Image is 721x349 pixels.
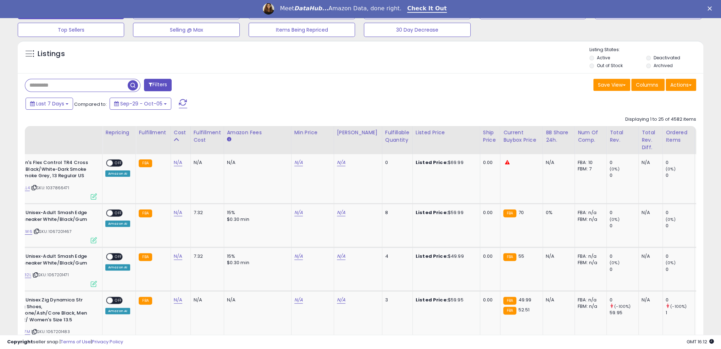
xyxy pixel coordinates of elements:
span: OFF [113,298,124,304]
div: 0.00 [483,297,495,303]
b: Reebok Unisex Zig Dynamica Str Running Shoes, Moonstone/Ash/Core Black, Men Size's 12/ Women's Si... [6,297,93,325]
span: | SKU: 1067201467 [33,229,72,234]
button: Filters [144,79,172,91]
div: 0 [610,223,638,229]
span: Last 7 Days [36,100,64,107]
div: FBM: n/a [578,303,601,310]
button: Top Sellers [18,23,124,37]
a: N/A [174,159,182,166]
b: Listed Price: [416,209,448,216]
span: 2025-10-13 16:12 GMT [687,338,714,345]
small: FBA [139,253,152,261]
div: 0 [666,297,694,303]
div: 3 [385,297,407,303]
div: $49.99 [416,253,475,260]
button: Items Being Repriced [249,23,355,37]
div: Total Rev. Diff. [642,129,660,151]
span: Sep-29 - Oct-05 [120,100,162,107]
div: 59.95 [610,310,638,316]
div: 0 [610,266,638,273]
div: Fulfillment Cost [194,129,221,144]
div: N/A [227,159,286,166]
div: FBA: 10 [578,159,601,166]
div: N/A [642,297,657,303]
div: 0.00 [483,209,495,216]
small: FBA [139,159,152,167]
div: 0 [610,209,638,216]
div: 0 [666,209,694,216]
span: Compared to: [74,101,107,108]
div: 0 [666,253,694,260]
small: (0%) [610,260,620,266]
div: $0.30 min [227,216,286,223]
div: Amazon AI [105,308,130,314]
div: Num of Comp. [578,129,604,144]
a: Terms of Use [61,338,91,345]
div: Amazon Fees [227,129,288,136]
div: Amazon AI [105,220,130,227]
div: 0.00 [483,159,495,166]
span: 70 [518,209,523,216]
div: FBA: n/a [578,253,601,260]
a: N/A [174,209,182,216]
div: N/A [194,297,218,303]
div: N/A [546,253,569,260]
div: 0 [610,297,638,303]
label: Out of Stock [597,62,623,69]
div: Displaying 1 to 25 of 4582 items [625,116,696,123]
small: FBA [139,209,152,217]
div: 1 [666,310,694,316]
div: 7.32 [194,253,218,260]
div: 15% [227,253,286,260]
div: $0.30 min [227,260,286,266]
small: (-100%) [670,304,687,309]
a: N/A [337,159,345,166]
div: 0 [385,159,407,166]
div: BB Share 24h. [546,129,572,144]
div: 0.00 [483,253,495,260]
div: 0 [666,159,694,166]
div: 0 [610,172,638,179]
div: FBM: n/a [578,260,601,266]
a: N/A [174,253,182,260]
a: Check It Out [407,5,447,13]
button: Last 7 Days [26,98,73,110]
a: Privacy Policy [92,338,123,345]
div: FBM: 7 [578,166,601,172]
span: | SKU: 1037866471 [31,185,69,191]
div: Total Rev. [610,129,636,144]
a: N/A [294,253,303,260]
h5: Listings [38,49,65,59]
span: 52.51 [518,306,529,313]
b: Listed Price: [416,253,448,260]
div: $59.99 [416,209,475,216]
small: (0%) [666,260,676,266]
div: FBA: n/a [578,209,601,216]
div: N/A [642,209,657,216]
a: N/A [337,253,345,260]
div: 7.32 [194,209,218,216]
a: N/A [174,296,182,304]
div: 0 [610,253,638,260]
div: Meet Amazon Data, done right. [280,5,401,12]
small: (0%) [666,166,676,172]
small: (0%) [610,217,620,222]
div: Min Price [294,129,331,136]
b: Listed Price: [416,159,448,166]
div: Ship Price [483,129,497,144]
p: Listing States: [589,47,703,53]
div: $59.95 [416,297,475,303]
div: Ordered Items [666,129,692,144]
button: Save View [593,79,630,91]
label: Deactivated [654,55,680,61]
div: N/A [546,297,569,303]
div: [PERSON_NAME] [337,129,379,136]
small: Amazon Fees. [227,136,231,143]
img: Profile image for Georgie [263,3,274,15]
div: seller snap | | [7,339,123,345]
button: Sep-29 - Oct-05 [110,98,171,110]
b: Reebok Unisex-Adult Smash Edge Suede Sneaker White/Black/Gum [6,209,93,224]
div: 0 [666,172,694,179]
div: 0% [546,209,569,216]
small: FBA [503,253,516,261]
